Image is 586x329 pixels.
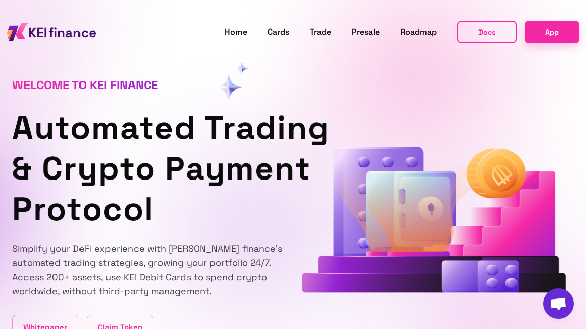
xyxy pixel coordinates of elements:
[310,25,331,39] a: Trade
[352,26,380,37] span: Presale
[545,26,559,38] span: App
[225,26,247,37] span: Home
[400,26,437,37] span: Roadmap
[12,107,330,148] span: Automated Trading
[352,25,380,39] a: Presale
[12,188,154,230] span: Protocol
[225,25,247,39] a: Home
[310,26,331,37] span: Trade
[478,26,495,38] span: Docs
[302,147,566,296] div: animation
[543,288,574,319] div: Open chat
[12,243,282,297] span: Simplify your DeFi experience with [PERSON_NAME] finance's automated trading strategies, growing ...
[12,77,158,93] span: Welcome to KEI finance
[7,20,96,44] img: KEI finance
[525,21,579,43] a: App
[400,25,437,39] a: Roadmap
[268,25,289,39] a: Cards
[268,26,289,37] span: Cards
[12,147,311,189] span: & Crypto Payment
[457,21,517,43] button: Docs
